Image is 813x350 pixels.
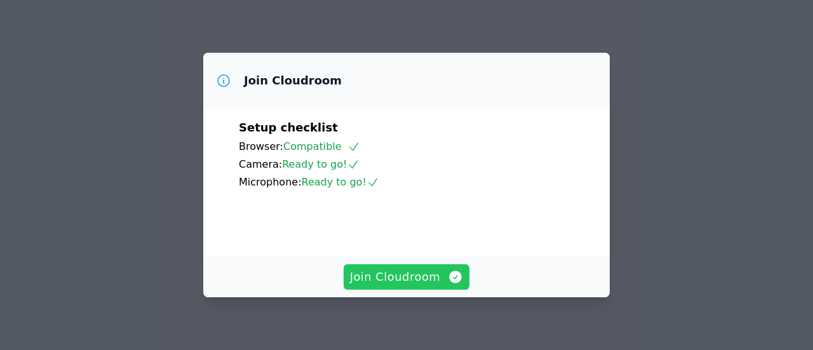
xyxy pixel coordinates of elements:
h3: Join Cloudroom [244,73,342,88]
span: Compatible [283,140,360,152]
span: Setup checklist [239,121,338,134]
span: Ready to go! [302,176,379,188]
span: Camera: [239,158,282,170]
span: Browser: [239,140,283,152]
button: Join Cloudroom [344,264,470,290]
span: Ready to go! [282,158,359,170]
span: Join Cloudroom [350,268,464,286]
span: Microphone: [239,176,302,188]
